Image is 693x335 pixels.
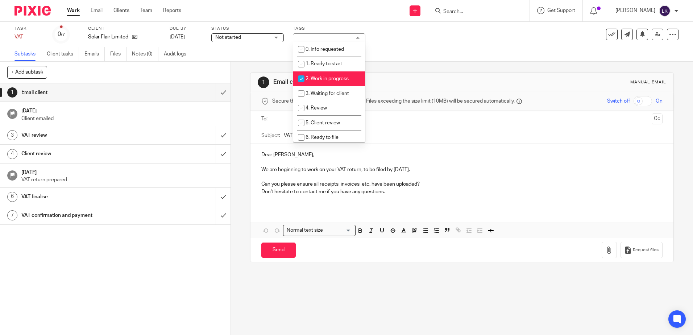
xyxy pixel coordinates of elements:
h1: VAT review [21,130,146,141]
label: To: [261,115,269,123]
div: 3 [7,130,17,140]
span: 0. Info requested [306,47,344,52]
small: /7 [61,33,65,37]
a: Team [140,7,152,14]
a: Client tasks [47,47,79,61]
h1: Email client [273,78,477,86]
h1: [DATE] [21,167,224,176]
h1: Client review [21,148,146,159]
span: Get Support [547,8,575,13]
label: Task [14,26,43,32]
h1: [DATE] [21,106,224,115]
h1: Email client [21,87,146,98]
span: 3. Waiting for client [306,91,349,96]
h1: VAT confirmation and payment [21,210,146,221]
label: Client [88,26,161,32]
p: Can you please ensure all receipts, invoices, etc. have been uploaded? [261,181,662,188]
input: Search [443,9,508,15]
a: Audit logs [164,47,192,61]
p: [PERSON_NAME] [615,7,655,14]
button: Request files [621,242,663,258]
h1: VAT finalise [21,191,146,202]
span: Secure the attachments in this message. Files exceeding the size limit (10MB) will be secured aut... [272,98,515,105]
a: Emails [84,47,105,61]
p: Don't hesitate to contact me if you have any questions. [261,188,662,195]
a: Clients [113,7,129,14]
img: svg%3E [659,5,671,17]
div: 1 [258,76,269,88]
span: Request files [633,247,659,253]
div: 6 [7,192,17,202]
button: + Add subtask [7,66,47,78]
div: 1 [7,87,17,98]
input: Search for option [325,227,351,234]
div: VAT [14,33,43,41]
div: 4 [7,149,17,159]
label: Due by [170,26,202,32]
div: Search for option [283,225,356,236]
span: 6. Ready to file [306,135,339,140]
div: Manual email [630,79,666,85]
img: Pixie [14,6,51,16]
a: Notes (0) [132,47,158,61]
span: Normal text size [285,227,324,234]
p: Client emailed [21,115,224,122]
button: Cc [652,113,663,124]
label: Subject: [261,132,280,139]
span: 4. Review [306,106,327,111]
a: Reports [163,7,181,14]
span: 2. Work in progress [306,76,349,81]
span: Not started [215,35,241,40]
a: Files [110,47,126,61]
a: Subtasks [14,47,41,61]
span: 1. Ready to start [306,61,342,66]
span: 5. Client review [306,120,340,125]
span: Switch off [607,98,630,105]
p: We are beginning to work on your VAT return, to be filed by [DATE]. [261,166,662,173]
a: Work [67,7,80,14]
input: Send [261,243,296,258]
p: Dear [PERSON_NAME], [261,151,662,158]
div: 7 [7,210,17,220]
span: On [656,98,663,105]
label: Status [211,26,284,32]
span: [DATE] [170,34,185,40]
p: VAT return prepared [21,176,224,183]
label: Tags [293,26,365,32]
div: 0 [58,30,65,38]
a: Email [91,7,103,14]
p: Solar Flair Limited [88,33,128,41]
